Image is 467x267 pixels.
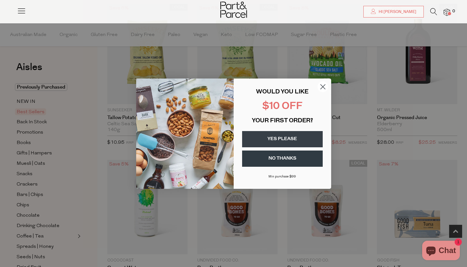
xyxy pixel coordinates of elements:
[252,118,313,124] span: YOUR FIRST ORDER?
[262,102,303,112] span: $10 OFF
[377,9,416,15] span: Hi [PERSON_NAME]
[136,79,234,189] img: 43fba0fb-7538-40bc-babb-ffb1a4d097bc.jpeg
[451,8,457,14] span: 0
[242,131,323,147] button: YES PLEASE
[420,241,462,262] inbox-online-store-chat: Shopify online store chat
[220,2,247,18] img: Part&Parcel
[444,9,450,16] a: 0
[363,6,424,18] a: Hi [PERSON_NAME]
[242,151,323,167] button: NO THANKS
[268,175,296,178] span: Min purchase $99
[317,81,329,92] button: Close dialog
[256,89,308,95] span: WOULD YOU LIKE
